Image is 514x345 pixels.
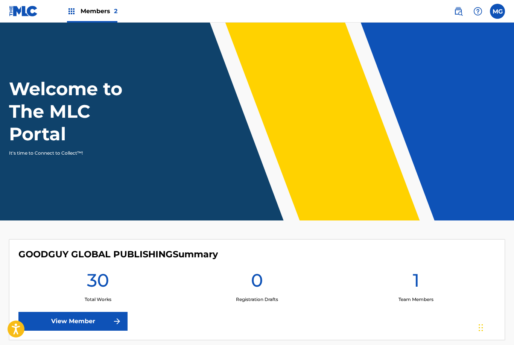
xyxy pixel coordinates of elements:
div: User Menu [490,4,505,19]
span: 2 [114,8,117,15]
img: help [473,7,482,16]
p: Team Members [398,296,433,303]
div: Help [470,4,485,19]
h1: Welcome to The MLC Portal [9,78,150,145]
h1: 0 [251,269,263,296]
p: It's time to Connect to Collect™! [9,150,140,157]
span: Members [81,7,117,15]
img: Top Rightsholders [67,7,76,16]
div: Drag [479,316,483,339]
a: View Member [18,312,128,331]
a: Public Search [451,4,466,19]
img: f7272a7cc735f4ea7f67.svg [113,317,122,326]
p: Registration Drafts [236,296,278,303]
iframe: Resource Center [493,226,514,288]
h1: 30 [87,269,109,296]
iframe: Chat Widget [476,309,514,345]
img: search [454,7,463,16]
h1: 1 [413,269,420,296]
h4: GOODGUY GLOBAL PUBLISHING [18,249,218,260]
p: Total Works [85,296,111,303]
img: MLC Logo [9,6,38,17]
